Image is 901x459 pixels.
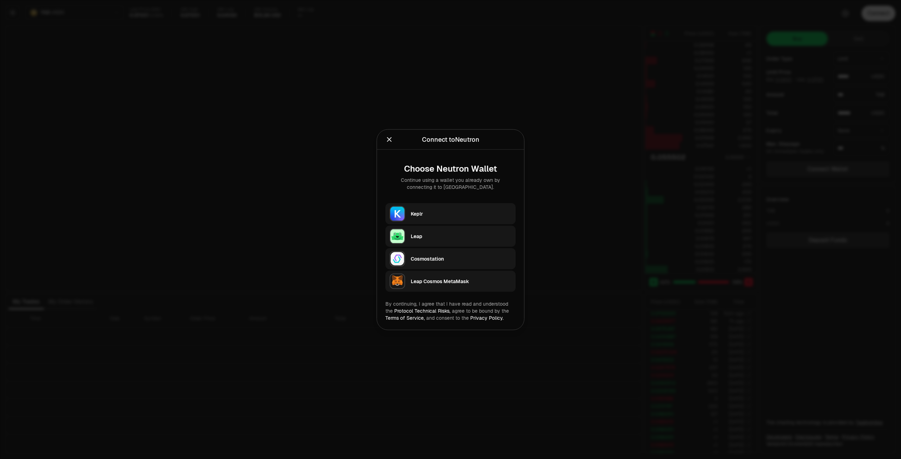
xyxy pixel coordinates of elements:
[391,176,510,190] div: Continue using a wallet you already own by connecting it to [GEOGRAPHIC_DATA].
[390,229,404,243] img: Leap
[385,248,516,269] button: CosmostationCosmostation
[385,300,516,321] div: By continuing, I agree that I have read and understood the agree to be bound by the and consent t...
[411,232,511,240] div: Leap
[390,274,404,288] img: Leap Cosmos MetaMask
[422,134,479,144] div: Connect to Neutron
[470,314,504,321] a: Privacy Policy.
[411,255,511,262] div: Cosmostation
[385,314,425,321] a: Terms of Service,
[390,206,404,221] img: Keplr
[411,278,511,285] div: Leap Cosmos MetaMask
[411,210,511,217] div: Keplr
[385,270,516,292] button: Leap Cosmos MetaMaskLeap Cosmos MetaMask
[385,134,393,144] button: Close
[394,307,450,314] a: Protocol Technical Risks,
[390,251,404,266] img: Cosmostation
[385,225,516,247] button: LeapLeap
[391,164,510,173] div: Choose Neutron Wallet
[385,203,516,224] button: KeplrKeplr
